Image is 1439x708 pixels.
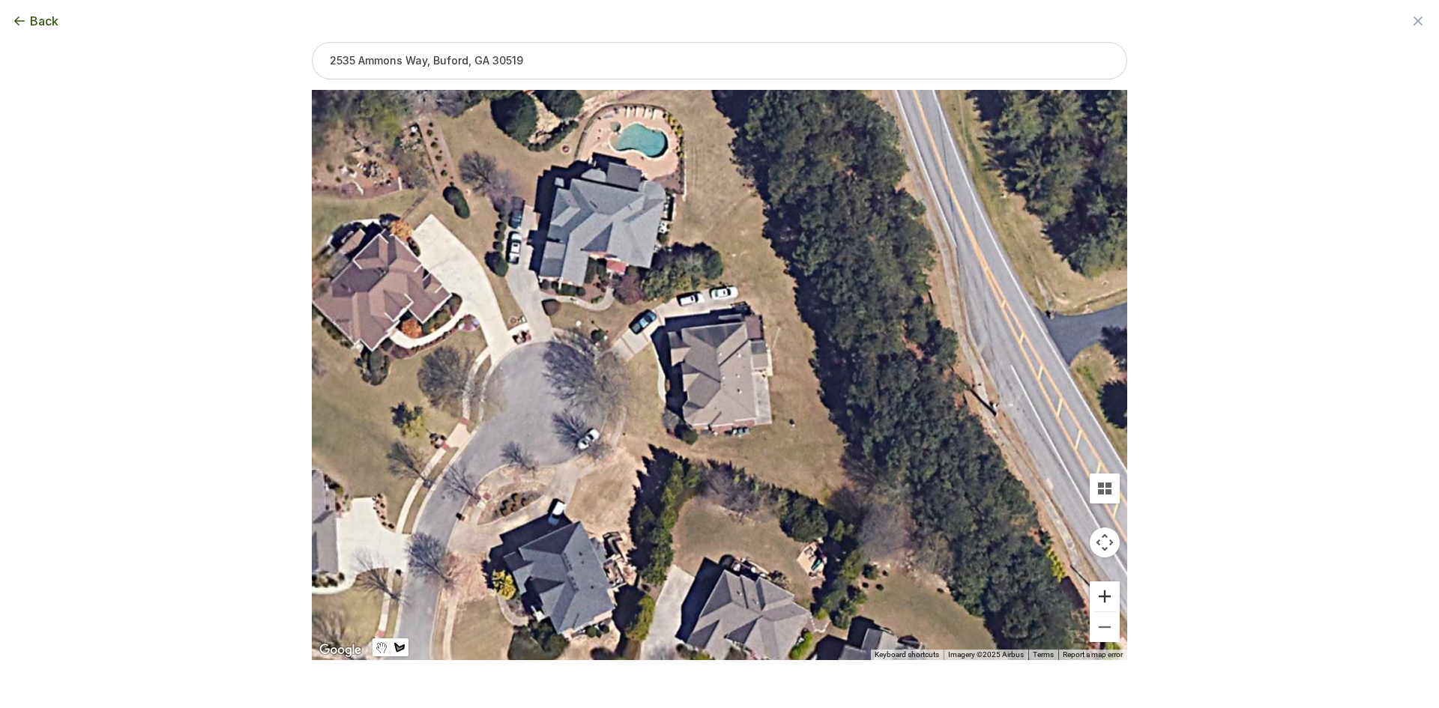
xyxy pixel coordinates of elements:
button: Tilt map [1090,473,1120,503]
button: Zoom out [1090,612,1120,642]
button: Stop drawing [372,638,390,656]
span: Back [30,12,58,30]
a: Open this area in Google Maps (opens a new window) [316,641,365,660]
a: Terms (opens in new tab) [1033,650,1054,659]
button: Zoom in [1090,581,1120,611]
input: 2535 Ammons Way, Buford, GA 30519 [312,42,1127,79]
img: Google [316,641,365,660]
button: Back [12,12,58,30]
span: Imagery ©2025 Airbus [948,650,1024,659]
button: Keyboard shortcuts [875,650,939,660]
a: Report a map error [1063,650,1123,659]
button: Map camera controls [1090,527,1120,557]
button: Draw a shape [390,638,408,656]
